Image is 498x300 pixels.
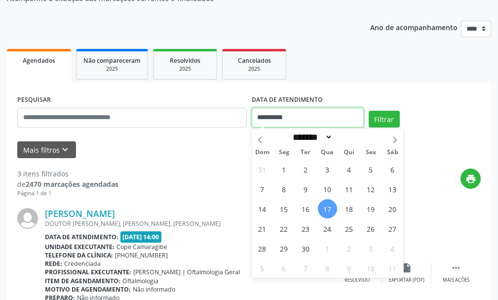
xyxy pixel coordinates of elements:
b: Unidade executante: [45,243,115,251]
b: Motivo de agendamento: [45,285,131,294]
span: Setembro 6, 2025 [383,160,402,179]
div: de [17,179,118,189]
span: Qui [338,149,360,156]
span: Setembro 24, 2025 [318,219,337,238]
span: Outubro 8, 2025 [318,258,337,278]
span: Seg [273,149,295,156]
span: Setembro 22, 2025 [274,219,294,238]
span: Outubro 7, 2025 [296,258,315,278]
span: Dom [252,149,273,156]
i: insert_drive_file [401,262,412,273]
span: Agosto 31, 2025 [253,160,272,179]
span: Outubro 9, 2025 [340,258,359,278]
div: DOUTOR [PERSON_NAME], [PERSON_NAME], [PERSON_NAME] [45,219,333,228]
div: 2025 [83,65,141,73]
span: Setembro 27, 2025 [383,219,402,238]
span: Setembro 9, 2025 [296,179,315,199]
span: Setembro 12, 2025 [361,179,381,199]
span: Outubro 4, 2025 [383,239,402,258]
span: Não compareceram [83,56,141,65]
b: Profissional executante: [45,268,131,276]
span: Sex [360,149,382,156]
span: Setembro 20, 2025 [383,199,402,218]
img: img [17,208,38,229]
span: Setembro 25, 2025 [340,219,359,238]
span: Setembro 5, 2025 [361,160,381,179]
span: Outubro 2, 2025 [340,239,359,258]
i: print [465,173,476,184]
span: Setembro 30, 2025 [296,239,315,258]
div: 3 itens filtrados [17,169,118,179]
div: Resolvido [345,277,370,284]
span: Cancelados [238,56,271,65]
button: print [460,169,481,189]
span: Setembro 3, 2025 [318,160,337,179]
button: Mais filtroskeyboard_arrow_down [17,141,76,159]
span: Oftalmologia [122,277,158,285]
span: Setembro 28, 2025 [253,239,272,258]
b: Item de agendamento: [45,277,120,285]
span: Setembro 29, 2025 [274,239,294,258]
b: Rede: [45,259,62,268]
strong: 2470 marcações agendadas [26,179,118,189]
span: Qua [316,149,338,156]
span: [PHONE_NUMBER] [115,251,168,259]
span: Setembro 17, 2025 [318,199,337,218]
div: 2025 [230,65,279,73]
span: Setembro 14, 2025 [253,199,272,218]
a: [PERSON_NAME] [45,208,115,219]
span: Cope Camaragibe [116,243,167,251]
span: Credenciada [64,259,101,268]
span: Setembro 26, 2025 [361,219,381,238]
span: Setembro 4, 2025 [340,160,359,179]
span: Outubro 3, 2025 [361,239,381,258]
span: Resolvidos [170,56,200,65]
span: Não informado [133,285,175,294]
select: Month [290,132,333,142]
span: Outubro 1, 2025 [318,239,337,258]
label: DATA DE ATENDIMENTO [252,92,323,108]
b: Telefone da clínica: [45,251,113,259]
p: Ano de acompanhamento [370,21,458,33]
i:  [451,262,461,273]
span: Outubro 11, 2025 [383,258,402,278]
input: Year [333,132,365,142]
div: Página 1 de 1 [17,189,118,198]
label: PESQUISAR [17,92,51,108]
span: Outubro 5, 2025 [253,258,272,278]
span: Outubro 10, 2025 [361,258,381,278]
span: [PERSON_NAME] | Oftalmologia Geral [133,268,240,276]
span: Setembro 2, 2025 [296,160,315,179]
span: Sáb [382,149,403,156]
span: Setembro 10, 2025 [318,179,337,199]
span: Setembro 23, 2025 [296,219,315,238]
span: Setembro 11, 2025 [340,179,359,199]
div: 2025 [160,65,210,73]
span: Setembro 13, 2025 [383,179,402,199]
span: Setembro 16, 2025 [296,199,315,218]
div: Mais ações [443,277,469,284]
span: Agendados [23,56,55,65]
span: Setembro 19, 2025 [361,199,381,218]
span: Setembro 18, 2025 [340,199,359,218]
span: Ter [295,149,316,156]
span: [DATE] 14:00 [120,231,162,243]
b: Data de atendimento: [45,233,118,241]
button: Filtrar [369,111,400,128]
span: Setembro 15, 2025 [274,199,294,218]
span: Setembro 21, 2025 [253,219,272,238]
div: Exportar (PDF) [389,277,424,284]
span: Setembro 1, 2025 [274,160,294,179]
span: Setembro 7, 2025 [253,179,272,199]
i: keyboard_arrow_down [60,144,71,155]
span: Setembro 8, 2025 [274,179,294,199]
span: Outubro 6, 2025 [274,258,294,278]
